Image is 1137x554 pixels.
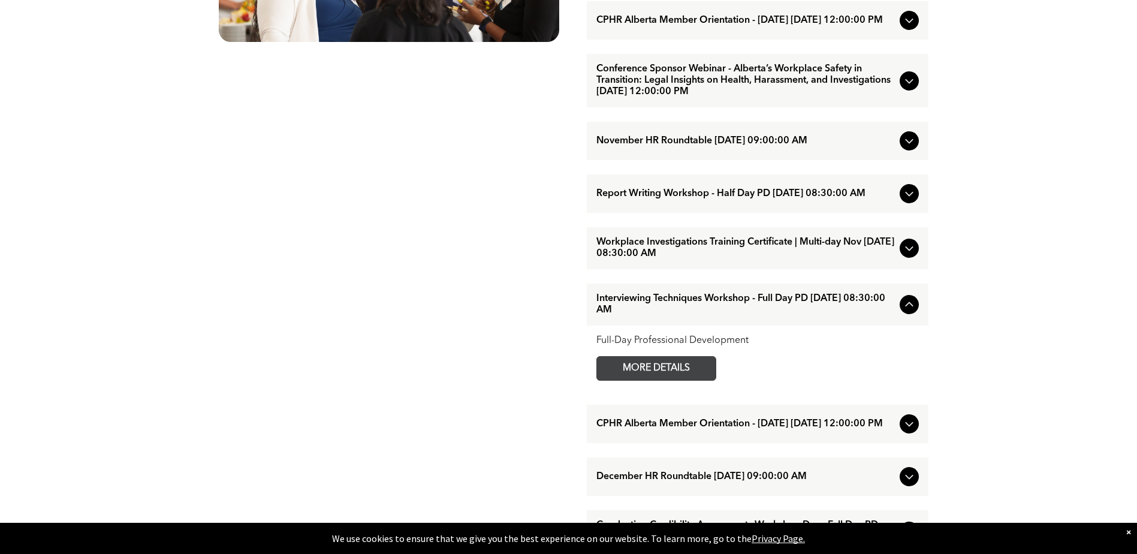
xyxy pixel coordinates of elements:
a: Privacy Page. [752,532,805,544]
span: Conducting Credibility Assessments Workshop Dec - Full Day PD [DATE] 08:30:00 AM [596,520,895,543]
span: November HR Roundtable [DATE] 09:00:00 AM [596,136,895,147]
span: CPHR Alberta Member Orientation - [DATE] [DATE] 12:00:00 PM [596,15,895,26]
div: Full-Day Professional Development [596,335,919,347]
span: Conference Sponsor Webinar - Alberta’s Workplace Safety in Transition: Legal Insights on Health, ... [596,64,895,98]
div: Dismiss notification [1126,526,1131,538]
span: Interviewing Techniques Workshop - Full Day PD [DATE] 08:30:00 AM [596,293,895,316]
span: Report Writing Workshop - Half Day PD [DATE] 08:30:00 AM [596,188,895,200]
span: December HR Roundtable [DATE] 09:00:00 AM [596,471,895,483]
a: MORE DETAILS [596,356,716,381]
span: CPHR Alberta Member Orientation - [DATE] [DATE] 12:00:00 PM [596,418,895,430]
span: MORE DETAILS [609,357,704,380]
span: Workplace Investigations Training Certificate | Multi-day Nov [DATE] 08:30:00 AM [596,237,895,260]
